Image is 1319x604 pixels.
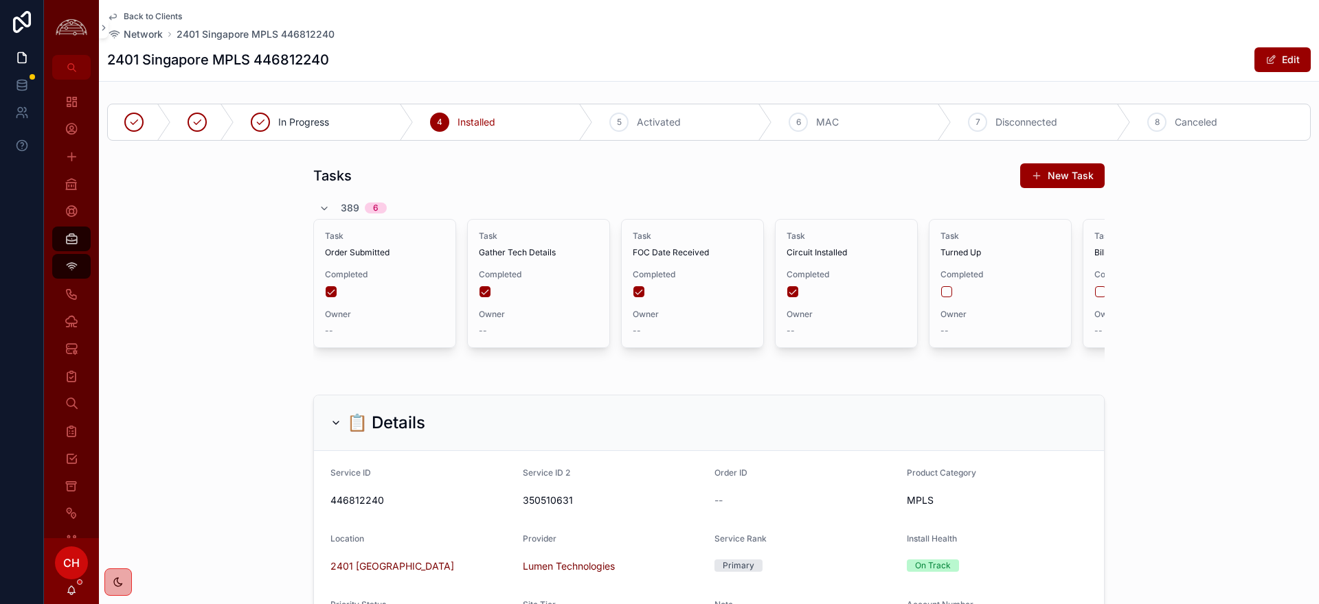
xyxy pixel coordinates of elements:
[775,219,918,348] a: TaskCircuit InstalledCompletedOwner--
[479,269,598,280] span: Completed
[940,325,949,336] span: --
[330,533,364,544] span: Location
[787,269,906,280] span: Completed
[915,559,951,572] div: On Track
[633,309,752,320] span: Owner
[633,231,752,242] span: Task
[523,533,556,544] span: Provider
[479,309,598,320] span: Owner
[940,269,1060,280] span: Completed
[633,247,752,258] span: FOC Date Received
[1094,309,1214,320] span: Owner
[313,166,352,185] h1: Tasks
[1094,269,1214,280] span: Completed
[437,117,442,128] span: 4
[714,467,747,478] span: Order ID
[330,467,371,478] span: Service ID
[621,219,764,348] a: TaskFOC Date ReceivedCompletedOwner--
[787,309,906,320] span: Owner
[787,325,795,336] span: --
[523,467,570,478] span: Service ID 2
[44,80,99,538] div: scrollable content
[714,493,723,507] span: --
[479,325,487,336] span: --
[523,493,704,507] span: 350510631
[177,27,335,41] a: 2401 Singapore MPLS 446812240
[278,115,329,129] span: In Progress
[373,202,379,213] div: 6
[723,559,754,572] div: Primary
[796,117,801,128] span: 6
[1083,219,1226,348] a: TaskBilling VerifiedCompletedOwner--
[633,269,752,280] span: Completed
[1094,325,1103,336] span: --
[325,269,444,280] span: Completed
[325,309,444,320] span: Owner
[124,27,163,41] span: Network
[940,247,1060,258] span: Turned Up
[479,231,598,242] span: Task
[940,309,1060,320] span: Owner
[63,555,80,571] span: CH
[325,325,333,336] span: --
[787,247,906,258] span: Circuit Installed
[107,50,329,69] h1: 2401 Singapore MPLS 446812240
[907,533,957,544] span: Install Health
[929,219,1072,348] a: TaskTurned UpCompletedOwner--
[1094,231,1214,242] span: Task
[330,493,512,507] span: 446812240
[458,115,495,129] span: Installed
[1254,47,1311,72] button: Edit
[714,533,767,544] span: Service Rank
[479,247,598,258] span: Gather Tech Details
[907,467,976,478] span: Product Category
[347,412,425,434] h2: 📋 Details
[341,201,359,215] span: 389
[325,231,444,242] span: Task
[1155,117,1160,128] span: 8
[107,27,163,41] a: Network
[52,17,91,38] img: App logo
[124,11,182,22] span: Back to Clients
[107,11,182,22] a: Back to Clients
[976,117,980,128] span: 7
[907,493,934,507] span: MPLS
[467,219,610,348] a: TaskGather Tech DetailsCompletedOwner--
[1020,163,1105,188] button: New Task
[313,219,456,348] a: TaskOrder SubmittedCompletedOwner--
[330,559,454,573] a: 2401 [GEOGRAPHIC_DATA]
[940,231,1060,242] span: Task
[633,325,641,336] span: --
[637,115,681,129] span: Activated
[787,231,906,242] span: Task
[1094,247,1214,258] span: Billing Verified
[617,117,622,128] span: 5
[1175,115,1217,129] span: Canceled
[325,247,444,258] span: Order Submitted
[816,115,839,129] span: MAC
[523,559,615,573] a: Lumen Technologies
[995,115,1057,129] span: Disconnected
